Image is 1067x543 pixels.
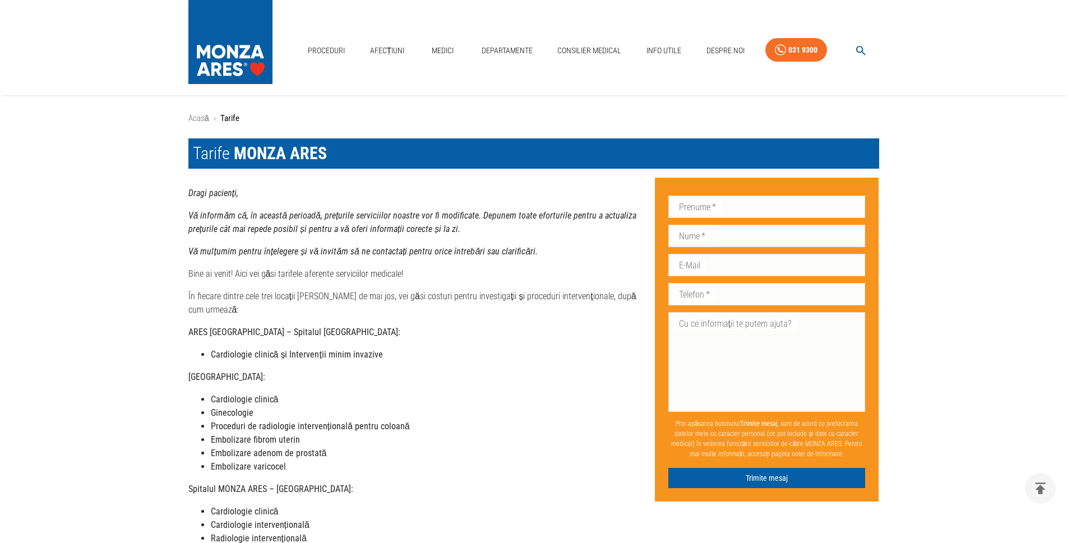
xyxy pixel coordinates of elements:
[220,112,239,125] p: Tarife
[303,39,349,62] a: Proceduri
[188,210,637,234] strong: Vă informăm că, în această perioadă, prețurile serviciilor noastre vor fi modificate. Depunem toa...
[211,394,279,405] strong: Cardiologie clinică
[188,290,646,317] p: În fiecare dintre cele trei locații [PERSON_NAME] de mai jos, vei găsi costuri pentru investigați...
[211,407,253,418] strong: Ginecologie
[702,39,749,62] a: Despre Noi
[553,39,626,62] a: Consilier Medical
[214,112,216,125] li: ›
[188,112,879,125] nav: breadcrumb
[788,43,817,57] div: 031 9300
[188,246,538,257] strong: Vă mulțumim pentru înțelegere și vă invităm să ne contactați pentru orice întrebări sau clarificări.
[211,519,310,530] strong: Cardiologie intervențională
[642,39,686,62] a: Info Utile
[211,448,327,458] strong: Embolizare adenom de prostată
[211,421,410,431] strong: Proceduri de radiologie intervențională pentru coloană
[188,267,646,281] p: Bine ai venit! Aici vei găsi tarifele aferente serviciilor medicale!
[211,506,279,517] strong: Cardiologie clinică
[668,414,866,463] p: Prin apăsarea butonului , sunt de acord cu prelucrarea datelor mele cu caracter personal (ce pot ...
[425,39,461,62] a: Medici
[740,420,778,428] b: Trimite mesaj
[211,461,286,472] strong: Embolizare varicocel
[1025,473,1056,504] button: delete
[188,327,400,337] strong: ARES [GEOGRAPHIC_DATA] – Spitalul [GEOGRAPHIC_DATA]:
[366,39,409,62] a: Afecțiuni
[188,113,209,123] a: Acasă
[188,372,265,382] strong: [GEOGRAPHIC_DATA]:
[668,468,866,489] button: Trimite mesaj
[188,484,353,494] strong: Spitalul MONZA ARES – [GEOGRAPHIC_DATA]:
[477,39,537,62] a: Departamente
[211,349,383,360] strong: Cardiologie clinică și Intervenții minim invazive
[765,38,827,62] a: 031 9300
[211,434,300,445] strong: Embolizare fibrom uterin
[234,143,327,163] span: MONZA ARES
[188,138,879,169] h1: Tarife
[188,188,238,198] strong: Dragi pacienți,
